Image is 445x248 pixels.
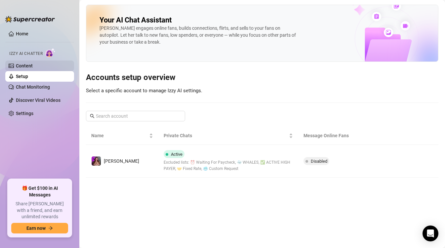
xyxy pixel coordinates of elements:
span: Active [171,152,182,157]
h2: Your AI Chat Assistant [100,16,172,25]
input: Search account [96,112,176,120]
span: Disabled [311,159,327,164]
span: Select a specific account to manage Izzy AI settings. [86,88,202,94]
a: Settings [16,111,33,116]
th: Private Chats [158,127,299,145]
span: Izzy AI Chatter [9,51,43,57]
span: Share [PERSON_NAME] with a friend, and earn unlimited rewards [11,201,68,220]
span: 🎁 Get $100 in AI Messages [11,185,68,198]
span: Earn now [26,226,46,231]
a: Chat Monitoring [16,84,50,90]
a: Setup [16,74,28,79]
th: Message Online Fans [298,127,391,145]
img: AI Chatter [45,48,56,58]
img: allison [92,156,101,166]
a: Content [16,63,33,68]
img: logo-BBDzfeDw.svg [5,16,55,22]
span: Excluded lists: ⏰ Waiting For Paycheck, 🐳 WHALES, ✅ ACTIVE HIGH PAYER, 🤝 Fixed Rate, 🥶 Custom Req... [164,159,293,172]
span: arrow-right [48,226,53,230]
div: [PERSON_NAME] engages online fans, builds connections, flirts, and sells to your fans on autopilo... [100,25,298,46]
span: search [90,114,95,118]
th: Name [86,127,158,145]
div: Open Intercom Messenger [423,226,438,241]
button: Earn nowarrow-right [11,223,68,233]
span: Private Chats [164,132,288,139]
span: Name [91,132,148,139]
span: [PERSON_NAME] [104,158,139,164]
a: Discover Viral Videos [16,98,61,103]
h3: Accounts setup overview [86,72,438,83]
a: Home [16,31,28,36]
